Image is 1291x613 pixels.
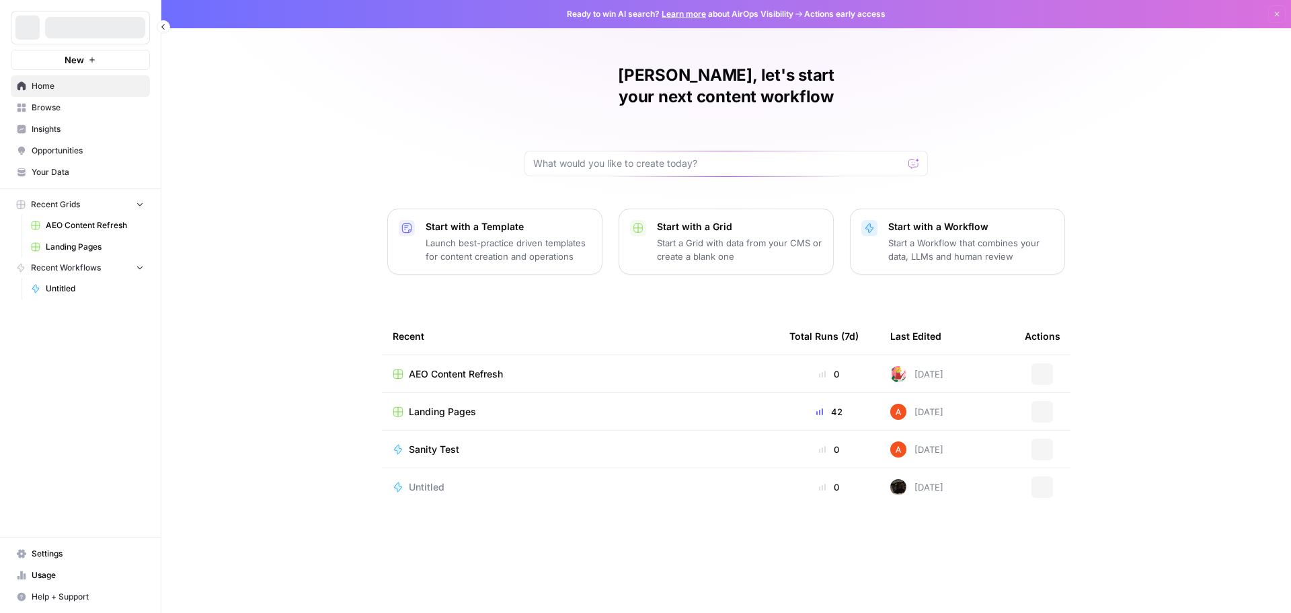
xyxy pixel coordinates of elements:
[789,443,869,456] div: 0
[890,479,906,495] img: a7wp29i4q9fg250eipuu1edzbiqn
[11,118,150,140] a: Insights
[387,209,602,275] button: Start with a TemplateLaunch best-practice driven templates for content creation and operations
[409,367,503,381] span: AEO Content Refresh
[32,591,144,603] span: Help + Support
[32,80,144,92] span: Home
[25,278,150,299] a: Untitled
[850,209,1065,275] button: Start with a WorkflowStart a Workflow that combines your data, LLMs and human review
[11,194,150,215] button: Recent Grids
[32,145,144,157] span: Opportunities
[25,236,150,258] a: Landing Pages
[409,405,476,419] span: Landing Pages
[1025,318,1060,355] div: Actions
[662,9,706,19] a: Learn more
[890,366,943,382] div: [DATE]
[31,262,101,274] span: Recent Workflows
[32,166,144,178] span: Your Data
[888,236,1054,263] p: Start a Workflow that combines your data, LLMs and human review
[11,97,150,118] a: Browse
[789,405,869,419] div: 42
[890,479,943,495] div: [DATE]
[393,405,768,419] a: Landing Pages
[32,548,144,560] span: Settings
[409,480,444,494] span: Untitled
[888,220,1054,233] p: Start with a Workflow
[657,220,822,233] p: Start with a Grid
[789,367,869,381] div: 0
[524,65,928,108] h1: [PERSON_NAME], let's start your next content workflow
[533,157,903,170] input: What would you like to create today?
[393,318,768,355] div: Recent
[65,53,84,67] span: New
[11,258,150,278] button: Recent Workflows
[393,443,768,456] a: Sanity Test
[11,140,150,161] a: Opportunities
[31,199,80,211] span: Recent Grids
[657,236,822,263] p: Start a Grid with data from your CMS or create a blank one
[393,480,768,494] a: Untitled
[32,569,144,581] span: Usage
[25,215,150,236] a: AEO Content Refresh
[890,404,906,420] img: cje7zb9ux0f2nqyv5qqgv3u0jxek
[426,220,591,233] p: Start with a Template
[11,50,150,70] button: New
[619,209,834,275] button: Start with a GridStart a Grid with data from your CMS or create a blank one
[890,441,943,458] div: [DATE]
[393,367,768,381] a: AEO Content Refresh
[11,543,150,565] a: Settings
[11,586,150,608] button: Help + Support
[426,236,591,263] p: Launch best-practice driven templates for content creation and operations
[46,283,144,295] span: Untitled
[46,241,144,253] span: Landing Pages
[789,480,869,494] div: 0
[890,318,941,355] div: Last Edited
[789,318,859,355] div: Total Runs (7d)
[11,161,150,183] a: Your Data
[890,366,906,382] img: bumscs0cojt2iwgacae5uv0980n9
[11,565,150,586] a: Usage
[409,443,459,456] span: Sanity Test
[804,8,886,20] span: Actions early access
[11,75,150,97] a: Home
[46,219,144,231] span: AEO Content Refresh
[567,8,793,20] span: Ready to win AI search? about AirOps Visibility
[890,404,943,420] div: [DATE]
[32,102,144,114] span: Browse
[32,123,144,135] span: Insights
[890,441,906,458] img: cje7zb9ux0f2nqyv5qqgv3u0jxek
